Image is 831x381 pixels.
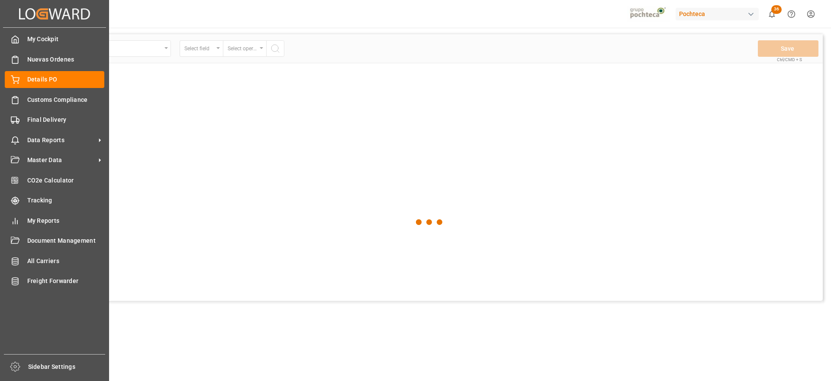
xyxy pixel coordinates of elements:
span: Master Data [27,156,96,165]
a: Customs Compliance [5,91,104,108]
a: CO2e Calculator [5,172,104,189]
a: Final Delivery [5,111,104,128]
span: Nuevas Ordenes [27,55,105,64]
a: Details PO [5,71,104,88]
button: Help Center [782,4,801,24]
span: Details PO [27,75,105,84]
span: 36 [771,5,782,14]
button: show 36 new notifications [762,4,782,24]
span: Freight Forwarder [27,277,105,286]
a: Tracking [5,192,104,209]
span: Data Reports [27,136,96,145]
a: My Cockpit [5,31,104,48]
span: All Carriers [27,257,105,266]
span: CO2e Calculator [27,176,105,185]
div: Pochteca [676,8,759,20]
span: My Reports [27,216,105,225]
span: Document Management [27,236,105,245]
span: Sidebar Settings [28,362,106,371]
span: Customs Compliance [27,95,105,104]
span: My Cockpit [27,35,105,44]
span: Tracking [27,196,105,205]
a: Document Management [5,232,104,249]
a: All Carriers [5,252,104,269]
a: Freight Forwarder [5,273,104,290]
span: Final Delivery [27,115,105,124]
a: Nuevas Ordenes [5,51,104,68]
button: Pochteca [676,6,762,22]
a: My Reports [5,212,104,229]
img: pochtecaImg.jpg_1689854062.jpg [627,7,670,22]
